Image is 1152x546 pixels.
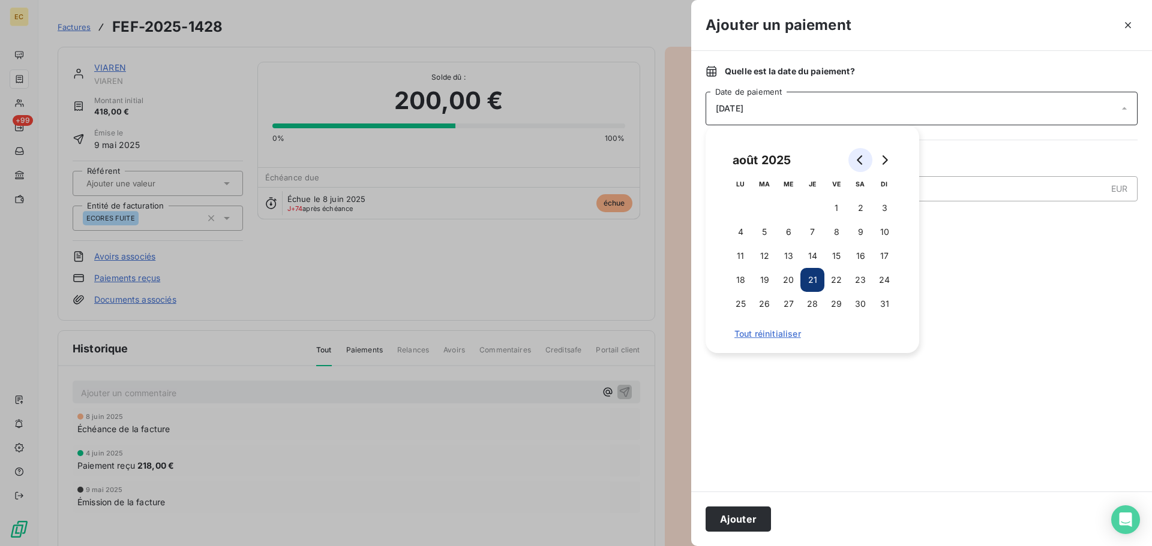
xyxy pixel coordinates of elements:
[728,268,752,292] button: 18
[872,220,896,244] button: 10
[752,220,776,244] button: 5
[848,244,872,268] button: 16
[728,220,752,244] button: 4
[776,268,800,292] button: 20
[800,172,824,196] th: jeudi
[728,172,752,196] th: lundi
[824,292,848,316] button: 29
[824,268,848,292] button: 22
[752,268,776,292] button: 19
[872,244,896,268] button: 17
[728,244,752,268] button: 11
[776,244,800,268] button: 13
[706,211,1138,223] span: Nouveau solde dû :
[800,220,824,244] button: 7
[848,148,872,172] button: Go to previous month
[706,506,771,532] button: Ajouter
[824,244,848,268] button: 15
[776,220,800,244] button: 6
[752,172,776,196] th: mardi
[734,329,890,339] span: Tout réinitialiser
[872,148,896,172] button: Go to next month
[848,196,872,220] button: 2
[824,196,848,220] button: 1
[800,268,824,292] button: 21
[848,268,872,292] button: 23
[848,220,872,244] button: 9
[800,292,824,316] button: 28
[872,268,896,292] button: 24
[725,65,855,77] span: Quelle est la date du paiement ?
[848,292,872,316] button: 30
[752,292,776,316] button: 26
[776,292,800,316] button: 27
[706,14,851,36] h3: Ajouter un paiement
[872,172,896,196] th: dimanche
[800,244,824,268] button: 14
[752,244,776,268] button: 12
[848,172,872,196] th: samedi
[824,220,848,244] button: 8
[776,172,800,196] th: mercredi
[728,292,752,316] button: 25
[1111,505,1140,534] div: Open Intercom Messenger
[824,172,848,196] th: vendredi
[872,292,896,316] button: 31
[728,150,795,170] div: août 2025
[872,196,896,220] button: 3
[716,104,743,113] span: [DATE]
